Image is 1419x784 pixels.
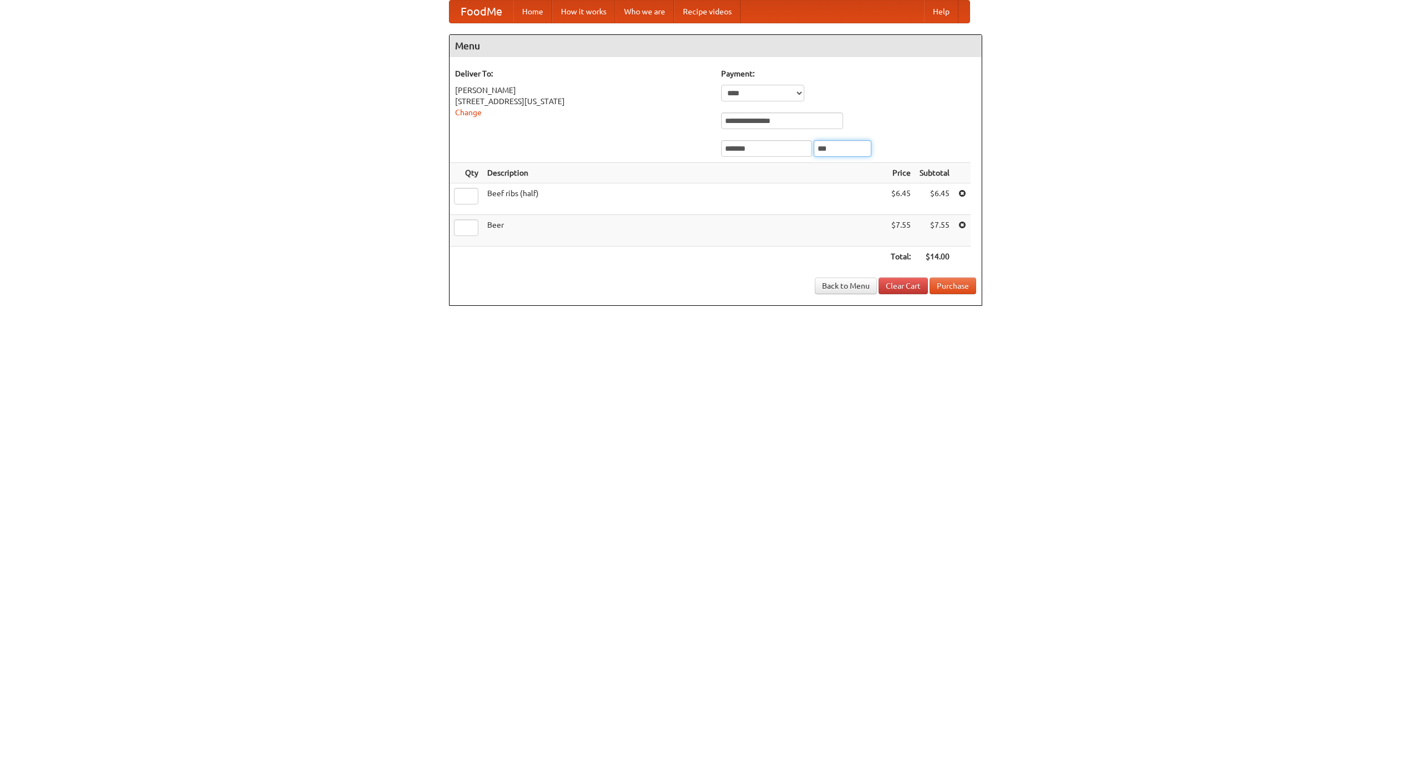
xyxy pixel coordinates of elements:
[674,1,741,23] a: Recipe videos
[915,247,954,267] th: $14.00
[455,68,710,79] h5: Deliver To:
[455,96,710,107] div: [STREET_ADDRESS][US_STATE]
[815,278,877,294] a: Back to Menu
[915,215,954,247] td: $7.55
[455,85,710,96] div: [PERSON_NAME]
[915,183,954,215] td: $6.45
[513,1,552,23] a: Home
[615,1,674,23] a: Who we are
[915,163,954,183] th: Subtotal
[721,68,976,79] h5: Payment:
[924,1,958,23] a: Help
[886,163,915,183] th: Price
[450,35,982,57] h4: Menu
[483,183,886,215] td: Beef ribs (half)
[455,108,482,117] a: Change
[552,1,615,23] a: How it works
[483,163,886,183] th: Description
[930,278,976,294] button: Purchase
[450,163,483,183] th: Qty
[879,278,928,294] a: Clear Cart
[886,215,915,247] td: $7.55
[450,1,513,23] a: FoodMe
[886,183,915,215] td: $6.45
[886,247,915,267] th: Total:
[483,215,886,247] td: Beer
